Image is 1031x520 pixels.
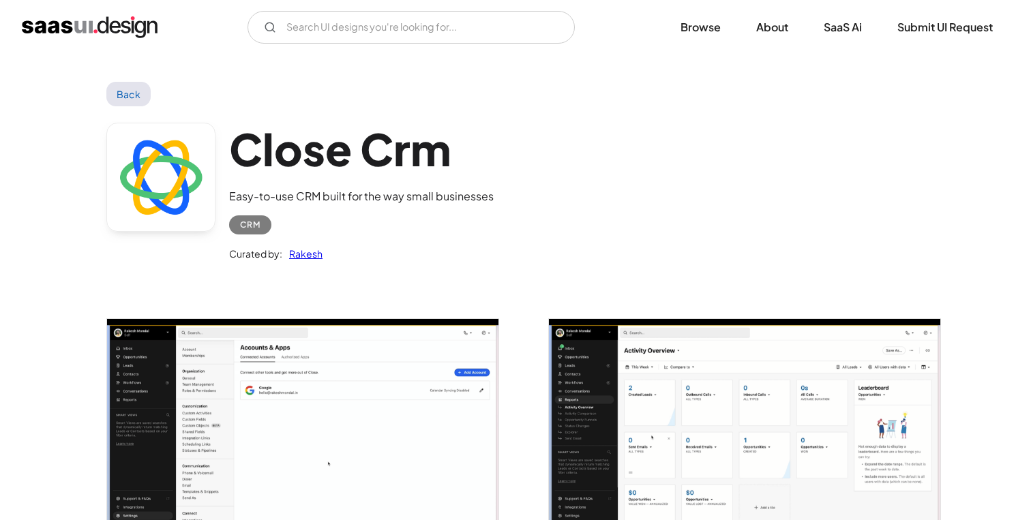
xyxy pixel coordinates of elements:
[229,188,494,204] div: Easy-to-use CRM built for the way small businesses
[229,123,494,175] h1: Close Crm
[248,11,575,44] input: Search UI designs you're looking for...
[106,82,151,106] a: Back
[740,12,805,42] a: About
[248,11,575,44] form: Email Form
[282,245,323,262] a: Rakesh
[22,16,158,38] a: home
[229,245,282,262] div: Curated by:
[664,12,737,42] a: Browse
[881,12,1009,42] a: Submit UI Request
[807,12,878,42] a: SaaS Ai
[240,217,260,233] div: CRM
